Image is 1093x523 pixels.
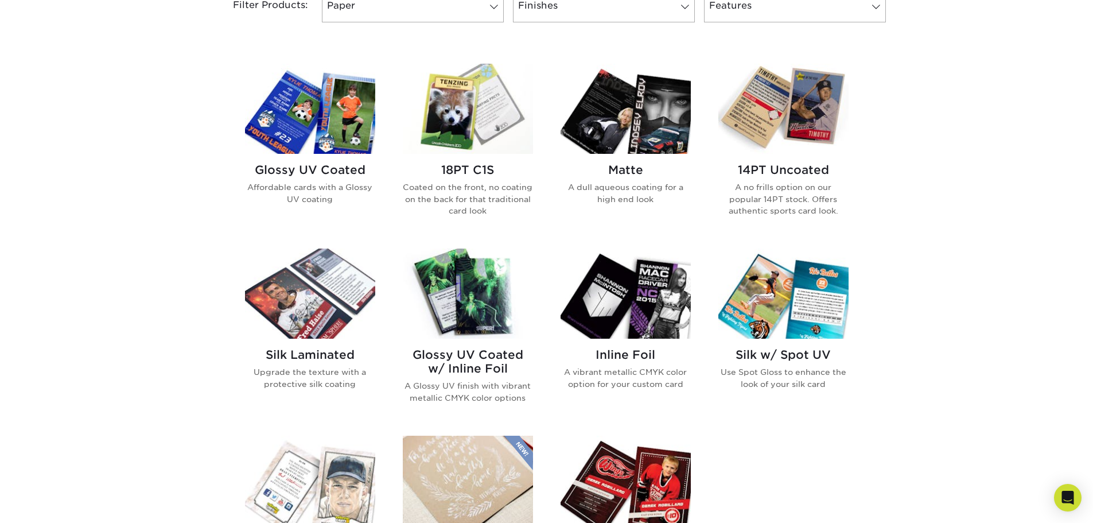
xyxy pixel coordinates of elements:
[718,366,849,390] p: Use Spot Gloss to enhance the look of your silk card
[403,163,533,177] h2: 18PT C1S
[403,249,533,422] a: Glossy UV Coated w/ Inline Foil Trading Cards Glossy UV Coated w/ Inline Foil A Glossy UV finish ...
[403,380,533,404] p: A Glossy UV finish with vibrant metallic CMYK color options
[403,348,533,375] h2: Glossy UV Coated w/ Inline Foil
[245,181,375,205] p: Affordable cards with a Glossy UV coating
[561,163,691,177] h2: Matte
[718,348,849,362] h2: Silk w/ Spot UV
[718,64,849,235] a: 14PT Uncoated Trading Cards 14PT Uncoated A no frills option on our popular 14PT stock. Offers au...
[245,64,375,235] a: Glossy UV Coated Trading Cards Glossy UV Coated Affordable cards with a Glossy UV coating
[245,348,375,362] h2: Silk Laminated
[245,163,375,177] h2: Glossy UV Coated
[718,249,849,422] a: Silk w/ Spot UV Trading Cards Silk w/ Spot UV Use Spot Gloss to enhance the look of your silk card
[718,249,849,339] img: Silk w/ Spot UV Trading Cards
[403,249,533,339] img: Glossy UV Coated w/ Inline Foil Trading Cards
[1054,484,1082,512] div: Open Intercom Messenger
[504,436,533,470] img: New Product
[245,249,375,339] img: Silk Laminated Trading Cards
[561,64,691,235] a: Matte Trading Cards Matte A dull aqueous coating for a high end look
[245,249,375,422] a: Silk Laminated Trading Cards Silk Laminated Upgrade the texture with a protective silk coating
[561,64,691,154] img: Matte Trading Cards
[403,181,533,216] p: Coated on the front, no coating on the back for that traditional card look
[561,249,691,339] img: Inline Foil Trading Cards
[718,163,849,177] h2: 14PT Uncoated
[403,64,533,235] a: 18PT C1S Trading Cards 18PT C1S Coated on the front, no coating on the back for that traditional ...
[245,64,375,154] img: Glossy UV Coated Trading Cards
[561,249,691,422] a: Inline Foil Trading Cards Inline Foil A vibrant metallic CMYK color option for your custom card
[245,366,375,390] p: Upgrade the texture with a protective silk coating
[561,181,691,205] p: A dull aqueous coating for a high end look
[561,366,691,390] p: A vibrant metallic CMYK color option for your custom card
[403,64,533,154] img: 18PT C1S Trading Cards
[718,181,849,216] p: A no frills option on our popular 14PT stock. Offers authentic sports card look.
[561,348,691,362] h2: Inline Foil
[718,64,849,154] img: 14PT Uncoated Trading Cards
